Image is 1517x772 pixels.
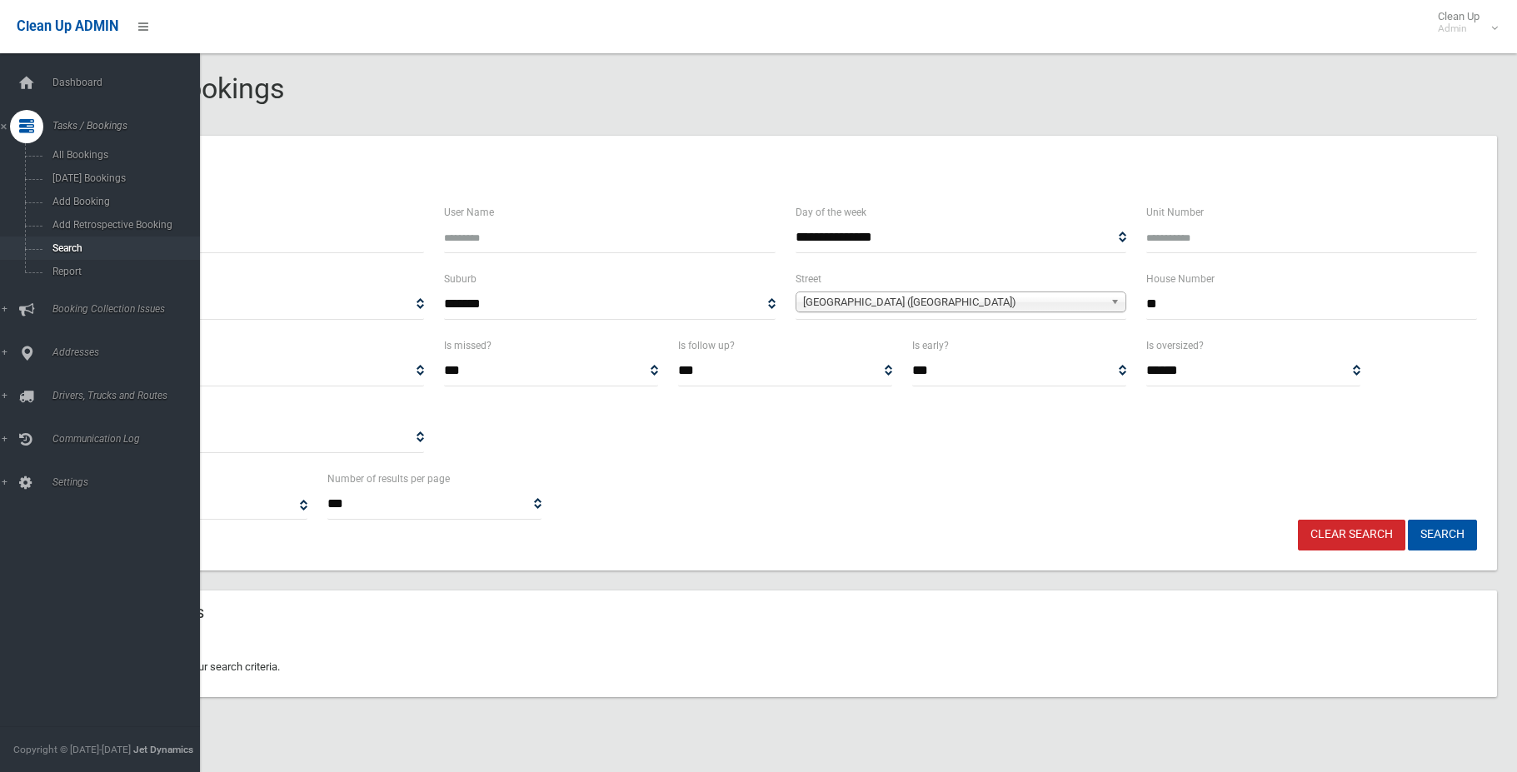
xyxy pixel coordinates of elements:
[912,336,949,355] label: Is early?
[803,292,1104,312] span: [GEOGRAPHIC_DATA] ([GEOGRAPHIC_DATA])
[1438,22,1480,35] small: Admin
[47,219,198,231] span: Add Retrospective Booking
[47,77,212,88] span: Dashboard
[47,476,212,488] span: Settings
[47,120,212,132] span: Tasks / Bookings
[47,196,198,207] span: Add Booking
[1146,270,1215,288] label: House Number
[796,270,821,288] label: Street
[444,203,494,222] label: User Name
[133,744,193,755] strong: Jet Dynamics
[444,270,477,288] label: Suburb
[47,172,198,184] span: [DATE] Bookings
[1298,520,1405,550] a: Clear Search
[17,18,118,34] span: Clean Up ADMIN
[47,149,198,161] span: All Bookings
[327,470,450,488] label: Number of results per page
[1430,10,1496,35] span: Clean Up
[678,336,735,355] label: Is follow up?
[47,390,212,401] span: Drivers, Trucks and Routes
[1146,336,1204,355] label: Is oversized?
[47,303,212,315] span: Booking Collection Issues
[47,266,198,277] span: Report
[47,242,198,254] span: Search
[1146,203,1204,222] label: Unit Number
[13,744,131,755] span: Copyright © [DATE]-[DATE]
[1408,520,1477,550] button: Search
[73,637,1497,697] div: No bookings match your search criteria.
[47,346,212,358] span: Addresses
[444,336,492,355] label: Is missed?
[796,203,866,222] label: Day of the week
[47,433,212,445] span: Communication Log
